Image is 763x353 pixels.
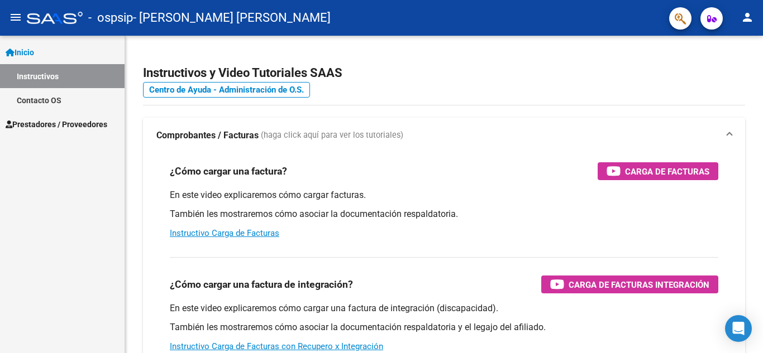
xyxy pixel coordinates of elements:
p: En este video explicaremos cómo cargar facturas. [170,189,718,201]
span: Inicio [6,46,34,59]
button: Carga de Facturas Integración [541,275,718,293]
h3: ¿Cómo cargar una factura? [170,163,287,179]
span: Carga de Facturas Integración [569,278,709,292]
a: Instructivo Carga de Facturas [170,228,279,238]
strong: Comprobantes / Facturas [156,129,259,142]
mat-icon: menu [9,11,22,24]
h2: Instructivos y Video Tutoriales SAAS [143,62,745,84]
span: - [PERSON_NAME] [PERSON_NAME] [133,6,331,30]
mat-icon: person [741,11,754,24]
span: - ospsip [88,6,133,30]
a: Centro de Ayuda - Administración de O.S. [143,82,310,98]
button: Carga de Facturas [598,162,718,180]
span: (haga click aquí para ver los tutoriales) [261,129,403,142]
a: Instructivo Carga de Facturas con Recupero x Integración [170,341,383,351]
span: Carga de Facturas [625,165,709,178]
div: Open Intercom Messenger [725,315,752,342]
mat-expansion-panel-header: Comprobantes / Facturas (haga click aquí para ver los tutoriales) [143,118,745,153]
p: También les mostraremos cómo asociar la documentación respaldatoria y el legajo del afiliado. [170,321,718,333]
p: En este video explicaremos cómo cargar una factura de integración (discapacidad). [170,302,718,315]
span: Prestadores / Proveedores [6,118,107,130]
h3: ¿Cómo cargar una factura de integración? [170,277,353,292]
p: También les mostraremos cómo asociar la documentación respaldatoria. [170,208,718,220]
